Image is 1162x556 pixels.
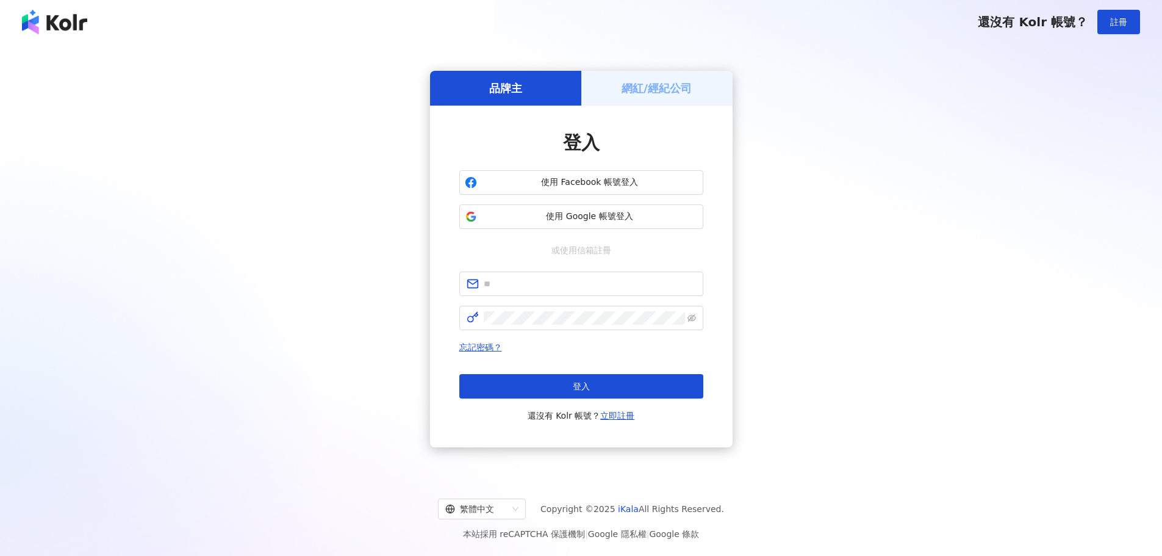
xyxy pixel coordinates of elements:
[459,342,502,352] a: 忘記密碼？
[588,529,647,539] a: Google 隱私權
[489,81,522,96] h5: 品牌主
[687,314,696,322] span: eye-invisible
[600,411,634,421] a: 立即註冊
[22,10,87,34] img: logo
[978,15,1088,29] span: 還沒有 Kolr 帳號？
[543,244,620,257] span: 或使用信箱註冊
[459,170,703,195] button: 使用 Facebook 帳號登入
[459,204,703,229] button: 使用 Google 帳號登入
[622,81,692,96] h5: 網紅/經紀公司
[618,504,639,514] a: iKala
[540,502,724,516] span: Copyright © 2025 All Rights Reserved.
[563,132,600,153] span: 登入
[585,529,588,539] span: |
[482,176,698,189] span: 使用 Facebook 帳號登入
[649,529,699,539] a: Google 條款
[1097,10,1140,34] button: 註冊
[573,381,590,391] span: 登入
[1110,17,1127,27] span: 註冊
[445,499,507,519] div: 繁體中文
[459,374,703,399] button: 登入
[647,529,650,539] span: |
[528,408,635,423] span: 還沒有 Kolr 帳號？
[463,527,699,541] span: 本站採用 reCAPTCHA 保護機制
[482,211,698,223] span: 使用 Google 帳號登入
